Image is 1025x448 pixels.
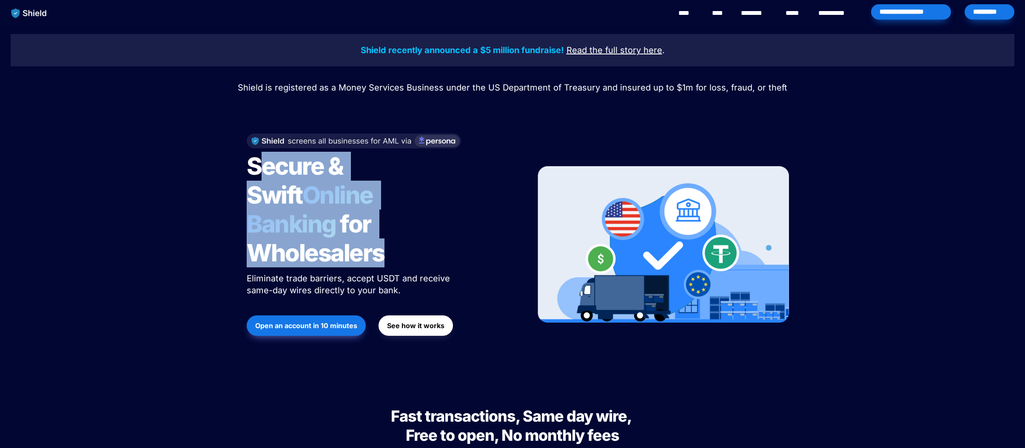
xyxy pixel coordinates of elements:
[379,311,453,340] a: See how it works
[255,321,357,330] strong: Open an account in 10 minutes
[361,45,564,55] strong: Shield recently announced a $5 million fundraise!
[238,82,787,93] span: Shield is registered as a Money Services Business under the US Department of Treasury and insured...
[662,45,665,55] span: .
[643,46,662,55] a: here
[643,45,662,55] u: here
[247,152,347,210] span: Secure & Swift
[247,315,366,336] button: Open an account in 10 minutes
[7,4,51,22] img: website logo
[247,181,382,238] span: Online Banking
[567,45,641,55] u: Read the full story
[379,315,453,336] button: See how it works
[567,46,641,55] a: Read the full story
[391,407,634,445] span: Fast transactions, Same day wire, Free to open, No monthly fees
[247,273,453,295] span: Eliminate trade barriers, accept USDT and receive same-day wires directly to your bank.
[247,311,366,340] a: Open an account in 10 minutes
[387,321,444,330] strong: See how it works
[247,210,384,267] span: for Wholesalers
